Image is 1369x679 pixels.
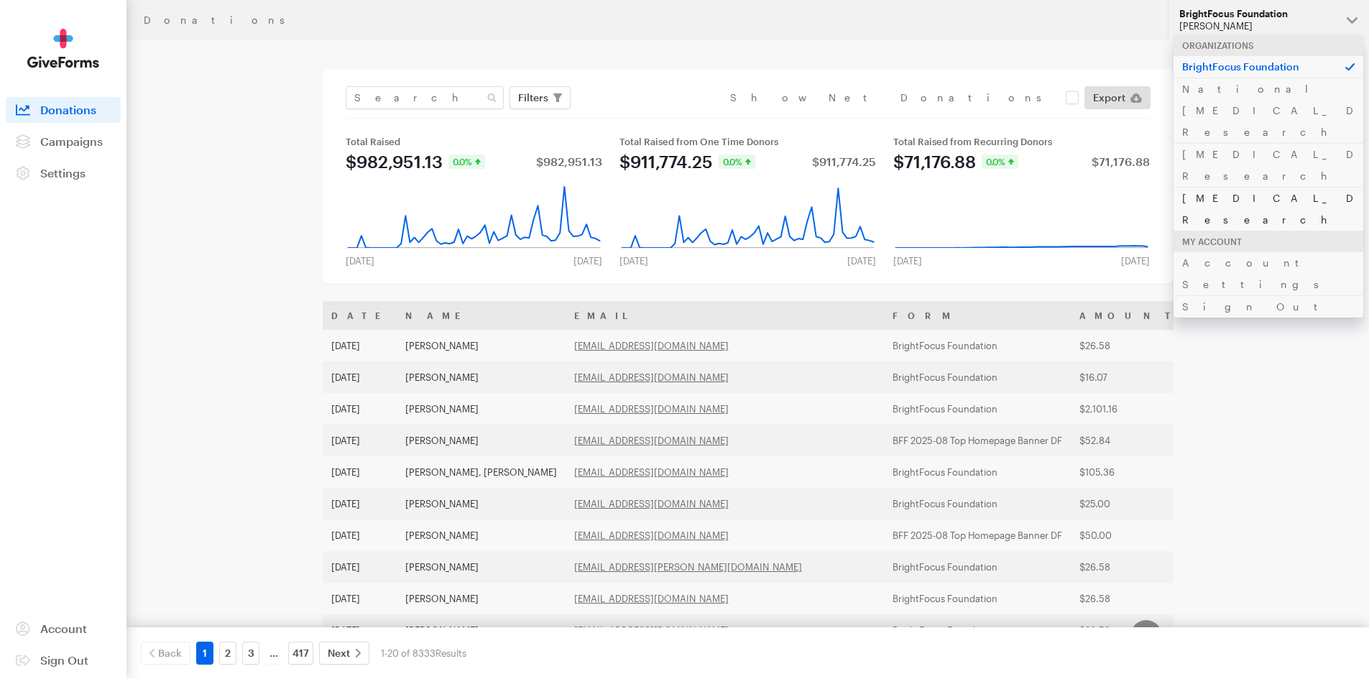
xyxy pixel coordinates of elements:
[323,614,397,646] td: [DATE]
[397,425,566,456] td: [PERSON_NAME]
[337,255,383,267] div: [DATE]
[1174,78,1363,143] a: National [MEDICAL_DATA] Research
[323,519,397,551] td: [DATE]
[346,86,504,109] input: Search Name & Email
[1071,301,1187,330] th: Amount
[397,519,566,551] td: [PERSON_NAME]
[1174,231,1363,252] div: My Account
[323,425,397,456] td: [DATE]
[1071,330,1187,361] td: $26.58
[1071,393,1187,425] td: $2,101.16
[40,134,103,148] span: Campaigns
[619,153,713,170] div: $911,774.25
[1092,156,1150,167] div: $71,176.88
[574,498,729,509] a: [EMAIL_ADDRESS][DOMAIN_NAME]
[1084,86,1151,109] a: Export
[574,561,802,573] a: [EMAIL_ADDRESS][PERSON_NAME][DOMAIN_NAME]
[574,435,729,446] a: [EMAIL_ADDRESS][DOMAIN_NAME]
[1071,583,1187,614] td: $26.58
[323,551,397,583] td: [DATE]
[397,551,566,583] td: [PERSON_NAME]
[381,642,466,665] div: 1-20 of 8333
[574,530,729,541] a: [EMAIL_ADDRESS][DOMAIN_NAME]
[893,153,976,170] div: $71,176.88
[397,361,566,393] td: [PERSON_NAME]
[1174,143,1363,187] a: [MEDICAL_DATA] Research
[884,456,1071,488] td: BrightFocus Foundation
[397,393,566,425] td: [PERSON_NAME]
[323,330,397,361] td: [DATE]
[510,86,571,109] button: Filters
[884,425,1071,456] td: BFF 2025-08 Top Homepage Banner DF
[397,330,566,361] td: [PERSON_NAME]
[1174,55,1363,78] p: BrightFocus Foundation
[1071,425,1187,456] td: $52.84
[884,519,1071,551] td: BFF 2025-08 Top Homepage Banner DF
[565,255,611,267] div: [DATE]
[397,614,566,646] td: [PERSON_NAME]
[884,330,1071,361] td: BrightFocus Foundation
[719,154,755,169] div: 0.0%
[40,166,86,180] span: Settings
[574,340,729,351] a: [EMAIL_ADDRESS][DOMAIN_NAME]
[518,89,548,106] span: Filters
[435,647,466,659] span: Results
[6,647,121,673] a: Sign Out
[893,136,1150,147] div: Total Raised from Recurring Donors
[323,488,397,519] td: [DATE]
[1112,255,1158,267] div: [DATE]
[40,622,87,635] span: Account
[6,616,121,642] a: Account
[1174,251,1363,295] a: Account Settings
[242,642,259,665] a: 3
[323,393,397,425] td: [DATE]
[27,29,99,68] img: GiveForms
[6,160,121,186] a: Settings
[323,361,397,393] td: [DATE]
[323,583,397,614] td: [DATE]
[40,653,88,667] span: Sign Out
[1174,34,1363,56] div: Organizations
[611,255,657,267] div: [DATE]
[1071,456,1187,488] td: $105.36
[346,153,443,170] div: $982,951.13
[6,97,121,123] a: Donations
[1071,519,1187,551] td: $50.00
[397,488,566,519] td: [PERSON_NAME]
[982,154,1018,169] div: 0.0%
[574,466,729,478] a: [EMAIL_ADDRESS][DOMAIN_NAME]
[1071,614,1187,646] td: $26.58
[574,403,729,415] a: [EMAIL_ADDRESS][DOMAIN_NAME]
[288,642,313,665] a: 417
[884,361,1071,393] td: BrightFocus Foundation
[884,614,1071,646] td: BrightFocus Foundation
[323,301,397,330] th: Date
[1174,187,1363,231] a: [MEDICAL_DATA] Research
[397,301,566,330] th: Name
[884,583,1071,614] td: BrightFocus Foundation
[1174,295,1363,318] a: Sign Out
[574,593,729,604] a: [EMAIL_ADDRESS][DOMAIN_NAME]
[884,393,1071,425] td: BrightFocus Foundation
[885,255,931,267] div: [DATE]
[328,645,350,662] span: Next
[566,301,884,330] th: Email
[319,642,369,665] a: Next
[1179,8,1335,20] div: BrightFocus Foundation
[574,624,729,636] a: [EMAIL_ADDRESS][DOMAIN_NAME]
[397,583,566,614] td: [PERSON_NAME]
[839,255,885,267] div: [DATE]
[884,551,1071,583] td: BrightFocus Foundation
[536,156,602,167] div: $982,951.13
[1071,551,1187,583] td: $26.58
[219,642,236,665] a: 2
[1071,488,1187,519] td: $25.00
[1179,20,1335,32] div: [PERSON_NAME]
[884,301,1071,330] th: Form
[574,371,729,383] a: [EMAIL_ADDRESS][DOMAIN_NAME]
[323,456,397,488] td: [DATE]
[619,136,876,147] div: Total Raised from One Time Donors
[448,154,485,169] div: 0.0%
[812,156,876,167] div: $911,774.25
[884,488,1071,519] td: BrightFocus Foundation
